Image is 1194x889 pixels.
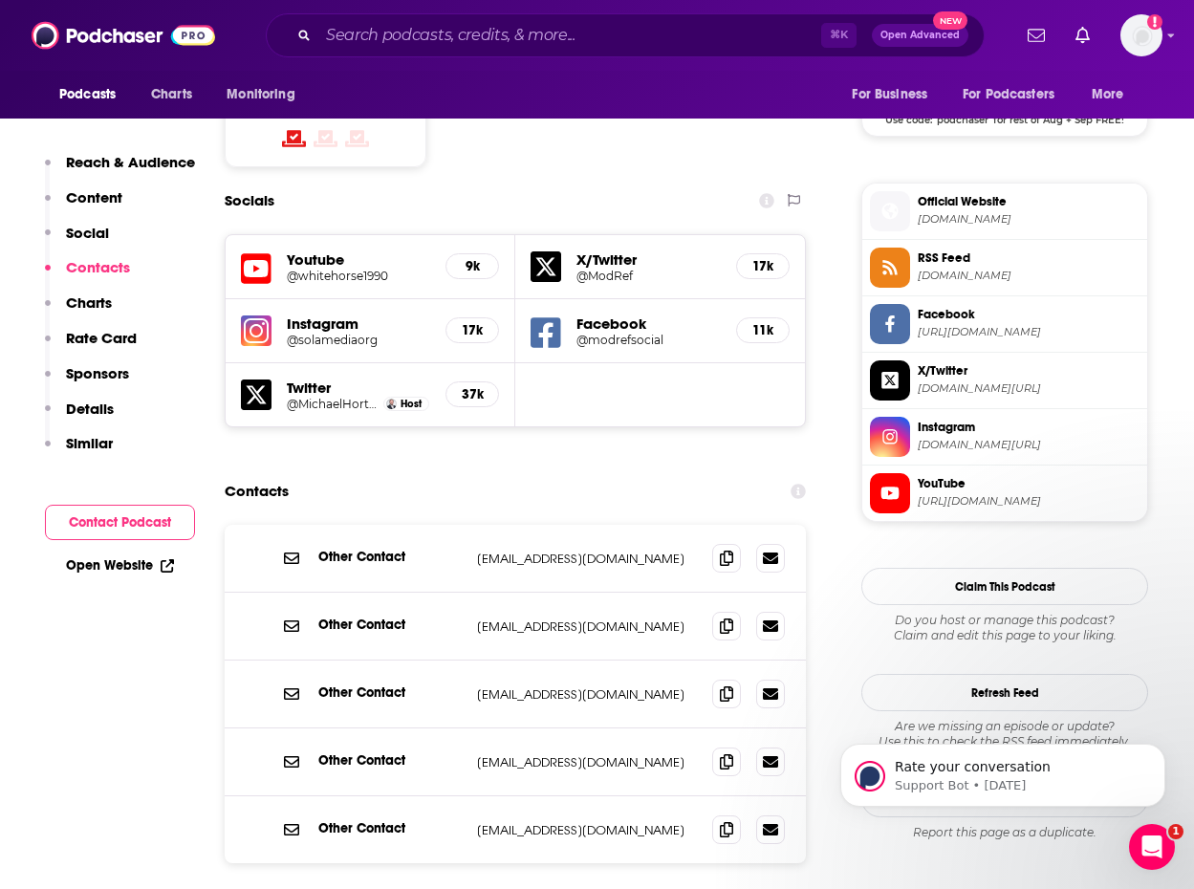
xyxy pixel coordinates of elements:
span: X/Twitter [918,362,1140,379]
p: Similar [66,434,113,452]
a: Show notifications dropdown [1068,19,1097,52]
button: Show profile menu [1120,14,1162,56]
button: Contacts [45,258,130,293]
span: Facebook [918,306,1140,323]
a: X/Twitter[DOMAIN_NAME][URL] [870,360,1140,401]
p: Contacts [66,258,130,276]
p: Other Contact [318,617,462,633]
p: Social [66,224,109,242]
h5: Facebook [576,314,721,333]
span: Podcasts [59,81,116,108]
h2: Socials [225,183,274,219]
h5: Instagram [287,314,430,333]
a: @ModRef [576,269,721,283]
a: Instagram[DOMAIN_NAME][URL] [870,417,1140,457]
span: Official Website [918,193,1140,210]
h5: 11k [752,322,773,338]
a: Charts [139,76,204,113]
button: open menu [838,76,951,113]
span: YouTube [918,475,1140,492]
button: Rate Card [45,329,137,364]
p: Other Contact [318,820,462,836]
button: Content [45,188,122,224]
p: Content [66,188,122,206]
p: [EMAIL_ADDRESS][DOMAIN_NAME] [477,618,697,635]
span: Charts [151,81,192,108]
p: Details [66,400,114,418]
span: For Podcasters [963,81,1054,108]
span: whitehorseinn.org [918,212,1140,227]
p: [EMAIL_ADDRESS][DOMAIN_NAME] [477,686,697,703]
span: More [1092,81,1124,108]
span: ⌘ K [821,23,857,48]
button: Claim This Podcast [861,568,1148,605]
span: https://www.facebook.com/modrefsocial [918,325,1140,339]
p: Other Contact [318,684,462,701]
button: Social [45,224,109,259]
button: Refresh Feed [861,674,1148,711]
span: Monitoring [227,81,294,108]
button: open menu [950,76,1082,113]
button: open menu [213,76,319,113]
a: Facebook[URL][DOMAIN_NAME] [870,304,1140,344]
span: Do you host or manage this podcast? [861,613,1148,628]
a: Show notifications dropdown [1020,19,1053,52]
span: feeds.libsyn.com [918,269,1140,283]
a: Open Website [66,557,174,574]
h5: 37k [462,386,483,402]
h2: Contacts [225,473,289,510]
p: [EMAIL_ADDRESS][DOMAIN_NAME] [477,822,697,838]
p: [EMAIL_ADDRESS][DOMAIN_NAME] [477,551,697,567]
span: Open Advanced [880,31,960,40]
button: Reach & Audience [45,153,195,188]
a: @MichaelHorton_ [287,397,379,411]
p: Other Contact [318,752,462,769]
span: twitter.com/ModRef [918,381,1140,396]
a: YouTube[URL][DOMAIN_NAME] [870,473,1140,513]
input: Search podcasts, credits, & more... [318,20,821,51]
img: Podchaser - Follow, Share and Rate Podcasts [32,17,215,54]
button: Similar [45,434,113,469]
button: Open AdvancedNew [872,24,968,47]
h5: Twitter [287,379,430,397]
span: 1 [1168,824,1183,839]
span: Logged in as shcarlos [1120,14,1162,56]
a: @solamediaorg [287,333,430,347]
h5: 17k [462,322,483,338]
span: https://www.youtube.com/@whitehorse1990 [918,494,1140,509]
h5: 9k [462,258,483,274]
img: User Profile [1120,14,1162,56]
button: open menu [46,76,141,113]
span: New [933,11,967,30]
span: Host [401,398,422,410]
iframe: Intercom notifications message [812,704,1194,837]
p: Sponsors [66,364,129,382]
button: Charts [45,293,112,329]
a: @modrefsocial [576,333,721,347]
p: [EMAIL_ADDRESS][DOMAIN_NAME] [477,754,697,770]
h5: @whitehorse1990 [287,269,430,283]
button: Contact Podcast [45,505,195,540]
button: Sponsors [45,364,129,400]
p: Other Contact [318,549,462,565]
p: Charts [66,293,112,312]
iframe: Intercom live chat [1129,824,1175,870]
img: Michael Horton [386,399,397,409]
span: instagram.com/solamediaorg [918,438,1140,452]
span: Instagram [918,419,1140,436]
a: RSS Feed[DOMAIN_NAME] [870,248,1140,288]
span: For Business [852,81,927,108]
h5: Youtube [287,250,430,269]
a: Libsyn Deal: Use code: 'podchaser' for rest of Aug + Sep FREE! [862,46,1147,124]
span: RSS Feed [918,249,1140,267]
